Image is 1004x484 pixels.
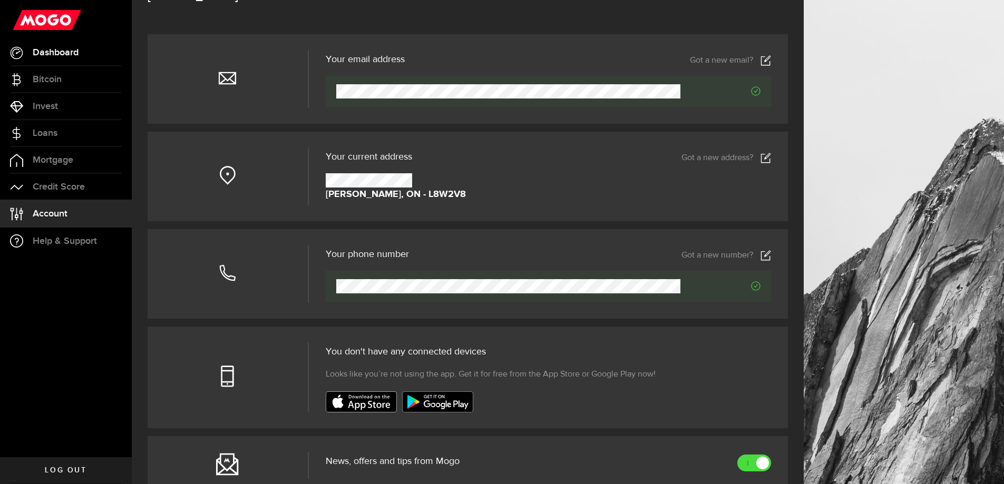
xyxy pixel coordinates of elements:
span: Verified [680,86,761,96]
span: Credit Score [33,182,85,192]
span: Account [33,209,67,219]
button: Open LiveChat chat widget [8,4,40,36]
span: Help & Support [33,236,97,246]
span: Dashboard [33,48,79,57]
span: Log out [45,467,86,474]
strong: [PERSON_NAME], ON - L8W2V8 [326,187,466,202]
span: Verified [680,281,761,291]
span: Mortgage [33,155,73,165]
h3: Your email address [326,55,405,64]
span: Your current address [326,152,412,162]
span: You don't have any connected devices [326,347,486,357]
a: Got a new email? [690,55,771,66]
img: badge-app-store.svg [326,391,397,412]
span: Bitcoin [33,75,62,84]
span: Looks like you’re not using the app. Get it for free from the App Store or Google Play now! [326,368,656,381]
a: Got a new address? [681,153,771,163]
span: News, offers and tips from Mogo [326,457,460,466]
img: badge-google-play.svg [402,391,473,412]
a: Got a new number? [681,250,771,261]
span: Loans [33,129,57,138]
h3: Your phone number [326,250,409,259]
span: Invest [33,102,58,111]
